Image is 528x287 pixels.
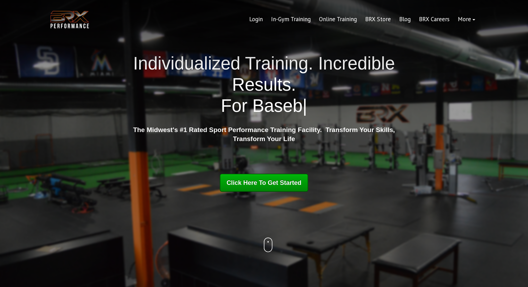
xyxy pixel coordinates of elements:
[315,11,361,28] a: Online Training
[245,11,479,28] div: Navigation Menu
[395,11,415,28] a: Blog
[303,96,307,116] span: |
[227,179,302,186] span: Click Here To Get Started
[245,11,267,28] a: Login
[49,9,91,30] img: BRX Transparent Logo-2
[133,126,395,143] strong: The Midwest's #1 Rated Sport Performance Training Facility. Transform Your Skills, Transform Your...
[221,96,302,116] span: For Baseb
[131,53,398,117] h1: Individualized Training. Incredible Results.
[454,11,479,28] a: More
[415,11,454,28] a: BRX Careers
[220,174,309,192] a: Click Here To Get Started
[361,11,395,28] a: BRX Store
[267,11,315,28] a: In-Gym Training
